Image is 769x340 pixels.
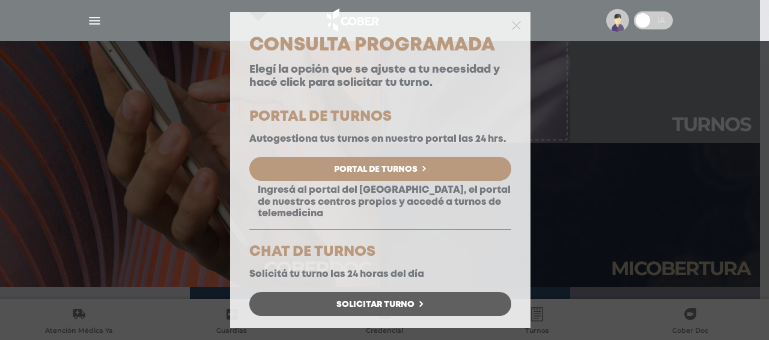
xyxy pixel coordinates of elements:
h5: CHAT DE TURNOS [249,245,511,260]
h5: PORTAL DE TURNOS [249,110,511,124]
span: Consulta Programada [249,37,495,53]
span: Solicitar Turno [336,300,415,309]
a: Portal de Turnos [249,157,511,181]
span: Portal de Turnos [334,165,418,174]
p: Ingresá al portal del [GEOGRAPHIC_DATA], el portal de nuestros centros propios y accedé a turnos ... [249,184,511,219]
p: Solicitá tu turno las 24 horas del día [249,269,511,280]
p: Elegí la opción que se ajuste a tu necesidad y hacé click para solicitar tu turno. [249,64,511,90]
a: Solicitar Turno [249,292,511,316]
p: Autogestiona tus turnos en nuestro portal las 24 hrs. [249,133,511,145]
